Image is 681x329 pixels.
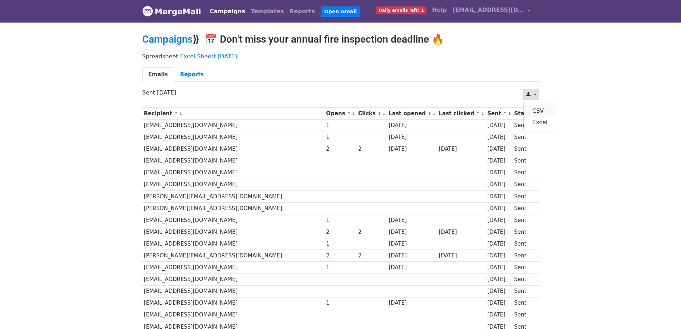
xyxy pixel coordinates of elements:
div: 2 [358,145,385,153]
td: Sent [512,190,535,202]
div: [DATE] [389,299,435,307]
td: [EMAIL_ADDRESS][DOMAIN_NAME] [142,238,325,250]
a: ↑ [377,111,381,116]
div: [DATE] [487,240,511,248]
a: CSV [524,105,556,117]
div: [DATE] [389,216,435,224]
a: Reports [174,67,210,82]
div: [DATE] [389,145,435,153]
div: [DATE] [389,133,435,141]
div: [DATE] [389,240,435,248]
span: Daily emails left: 1 [376,6,426,14]
a: MergeMail [142,4,201,19]
p: Spreadsheet: [142,53,539,60]
td: [EMAIL_ADDRESS][DOMAIN_NAME] [142,262,325,274]
th: Last clicked [437,108,486,120]
p: Sent [DATE] [142,89,539,96]
td: [EMAIL_ADDRESS][DOMAIN_NAME] [142,179,325,190]
a: ↓ [352,111,356,116]
th: Clicks [356,108,387,120]
th: Opens [325,108,357,120]
td: Sent [512,285,535,297]
div: 2 [358,252,385,260]
a: ↑ [174,111,178,116]
td: Sent [512,120,535,131]
div: [DATE] [487,180,511,189]
a: [EMAIL_ADDRESS][DOMAIN_NAME] [450,3,533,20]
a: ↓ [481,111,485,116]
div: [DATE] [439,228,484,236]
td: [EMAIL_ADDRESS][DOMAIN_NAME] [142,214,325,226]
a: Campaigns [207,4,248,19]
td: [EMAIL_ADDRESS][DOMAIN_NAME] [142,226,325,238]
div: 2 [326,145,355,153]
td: Sent [512,226,535,238]
div: [DATE] [389,228,435,236]
div: 1 [326,216,355,224]
a: Open Gmail [321,6,360,17]
div: 1 [326,299,355,307]
td: [EMAIL_ADDRESS][DOMAIN_NAME] [142,155,325,167]
td: [PERSON_NAME][EMAIL_ADDRESS][DOMAIN_NAME] [142,250,325,262]
a: Excel Sheett [DATE] [180,53,237,60]
td: Sent [512,155,535,167]
a: Help [429,3,450,17]
a: ↓ [179,111,183,116]
div: [DATE] [389,263,435,272]
td: Sent [512,274,535,285]
td: Sent [512,143,535,155]
a: Campaigns [142,33,193,45]
a: Excel [524,117,556,128]
div: 1 [326,133,355,141]
td: [EMAIL_ADDRESS][DOMAIN_NAME] [142,285,325,297]
td: [EMAIL_ADDRESS][DOMAIN_NAME] [142,143,325,155]
th: Status [512,108,535,120]
div: [DATE] [389,121,435,130]
div: [DATE] [487,287,511,295]
td: [EMAIL_ADDRESS][DOMAIN_NAME] [142,274,325,285]
div: 2 [358,228,385,236]
td: [EMAIL_ADDRESS][DOMAIN_NAME] [142,309,325,321]
div: 1 [326,121,355,130]
div: [DATE] [487,252,511,260]
td: Sent [512,179,535,190]
div: [DATE] [487,157,511,165]
div: 2 [326,252,355,260]
td: [EMAIL_ADDRESS][DOMAIN_NAME] [142,297,325,309]
div: [DATE] [439,252,484,260]
div: [DATE] [487,275,511,284]
a: ↑ [347,111,351,116]
img: MergeMail logo [142,6,153,16]
td: [EMAIL_ADDRESS][DOMAIN_NAME] [142,131,325,143]
a: Daily emails left: 1 [373,3,429,17]
a: ↓ [432,111,436,116]
td: Sent [512,262,535,274]
h2: ⟫ 📅 Don't miss your annual fire inspection deadline 🔥 [142,33,539,45]
div: [DATE] [487,193,511,201]
td: [EMAIL_ADDRESS][DOMAIN_NAME] [142,167,325,179]
td: Sent [512,250,535,262]
a: ↓ [508,111,512,116]
a: Reports [287,4,318,19]
td: Sent [512,297,535,309]
td: Sent [512,214,535,226]
td: Sent [512,202,535,214]
div: 1 [326,240,355,248]
div: [DATE] [439,145,484,153]
div: 1 [326,263,355,272]
a: Emails [142,67,174,82]
div: [DATE] [487,145,511,153]
td: [PERSON_NAME][EMAIL_ADDRESS][DOMAIN_NAME] [142,190,325,202]
div: [DATE] [487,263,511,272]
div: [DATE] [389,252,435,260]
a: Templates [248,4,287,19]
div: [DATE] [487,228,511,236]
td: [PERSON_NAME][EMAIL_ADDRESS][DOMAIN_NAME] [142,202,325,214]
td: Sent [512,131,535,143]
div: 2 [326,228,355,236]
th: Last opened [387,108,437,120]
div: [DATE] [487,121,511,130]
td: Sent [512,309,535,321]
th: Sent [485,108,512,120]
th: Recipient [142,108,325,120]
